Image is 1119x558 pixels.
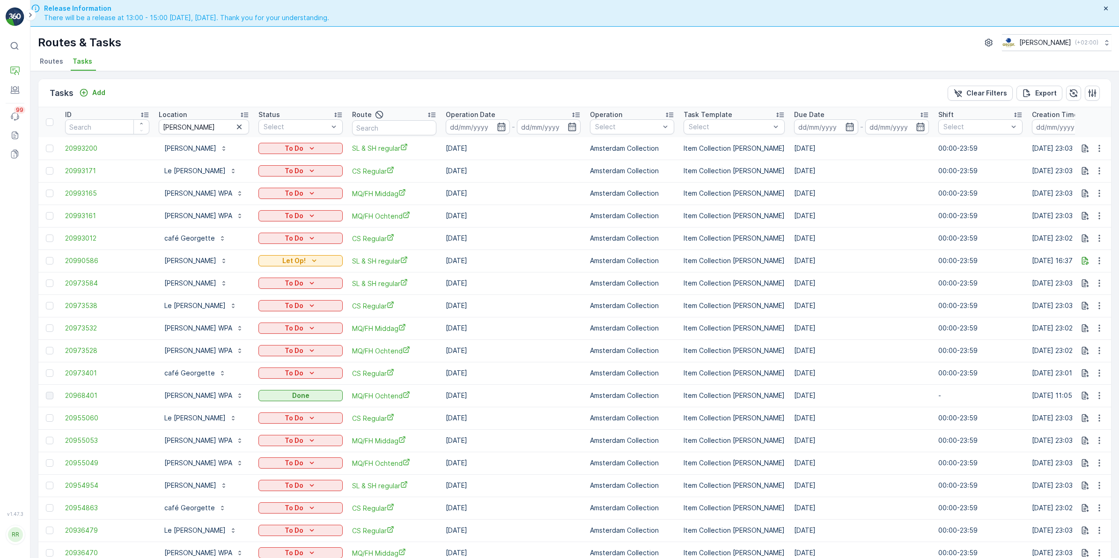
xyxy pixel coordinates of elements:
button: [PERSON_NAME] [159,141,233,156]
a: 20973584 [65,279,149,288]
div: Toggle Row Selected [46,235,53,242]
td: 00:00-23:59 [934,317,1027,339]
p: To Do [285,211,303,220]
td: [DATE] [789,205,934,227]
a: MQ/FH Ochtend [352,391,436,401]
td: Amsterdam Collection [585,429,679,452]
div: Toggle Row Selected [46,437,53,444]
span: 20973401 [65,368,149,378]
input: Search [352,120,436,135]
button: To Do [258,165,343,176]
a: 20973532 [65,323,149,333]
td: [DATE] [789,474,934,497]
input: Search [159,119,249,134]
p: To Do [285,323,303,333]
td: Amsterdam Collection [585,272,679,294]
p: Export [1035,88,1057,98]
td: [DATE] [789,429,934,452]
td: [DATE] [789,452,934,474]
a: CS Regular [352,368,436,378]
p: To Do [285,413,303,423]
td: [DATE] [441,250,585,272]
button: Le [PERSON_NAME] [159,411,243,426]
p: To Do [285,234,303,243]
td: [DATE] [441,227,585,250]
a: 20973528 [65,346,149,355]
p: [PERSON_NAME] WPA [164,436,232,445]
td: - [934,384,1027,407]
td: [DATE] [789,317,934,339]
button: To Do [258,502,343,514]
a: MQ/FH Middag [352,548,436,558]
p: [PERSON_NAME] WPA [164,211,232,220]
a: 20936479 [65,526,149,535]
p: To Do [285,436,303,445]
p: [PERSON_NAME] WPA [164,189,232,198]
button: To Do [258,367,343,379]
span: MQ/FH Ochtend [352,458,436,468]
p: To Do [285,301,303,310]
td: [DATE] [789,250,934,272]
span: 20955049 [65,458,149,468]
td: Item Collection [PERSON_NAME] [679,317,789,339]
button: To Do [258,143,343,154]
span: 20954954 [65,481,149,490]
span: 20993171 [65,166,149,176]
div: Toggle Row Selected [46,459,53,467]
td: 00:00-23:59 [934,519,1027,542]
p: To Do [285,346,303,355]
td: Item Collection [PERSON_NAME] [679,362,789,384]
button: To Do [258,233,343,244]
p: Clear Filters [966,88,1007,98]
td: [DATE] [441,362,585,384]
td: 00:00-23:59 [934,429,1027,452]
p: Done [292,391,309,400]
a: CS Regular [352,413,436,423]
td: Amsterdam Collection [585,519,679,542]
td: [DATE] [441,429,585,452]
button: To Do [258,525,343,536]
td: Amsterdam Collection [585,497,679,519]
p: To Do [285,189,303,198]
div: Toggle Row Selected [46,504,53,512]
p: [PERSON_NAME] WPA [164,458,232,468]
td: Amsterdam Collection [585,452,679,474]
td: Item Collection [PERSON_NAME] [679,407,789,429]
p: Le [PERSON_NAME] [164,413,226,423]
span: MQ/FH Ochtend [352,346,436,356]
span: 20993165 [65,189,149,198]
td: 00:00-23:59 [934,294,1027,317]
p: Add [92,88,105,97]
a: CS Regular [352,503,436,513]
button: RR [6,519,24,551]
div: Toggle Row Selected [46,369,53,377]
td: 00:00-23:59 [934,182,1027,205]
button: [PERSON_NAME] WPA [159,343,249,358]
p: [PERSON_NAME] [164,481,216,490]
td: [DATE] [441,452,585,474]
td: [DATE] [789,160,934,182]
a: CS Regular [352,526,436,536]
p: Le [PERSON_NAME] [164,166,226,176]
a: CS Regular [352,166,436,176]
button: To Do [258,188,343,199]
a: MQ/FH Middag [352,189,436,198]
a: 20936470 [65,548,149,558]
td: [DATE] [789,362,934,384]
a: SL & SH regular [352,481,436,491]
td: [DATE] [441,474,585,497]
td: Amsterdam Collection [585,362,679,384]
td: 00:00-23:59 [934,339,1027,362]
button: To Do [258,323,343,334]
button: Export [1016,86,1062,101]
p: Let Op! [282,256,306,265]
a: 20990586 [65,256,149,265]
td: [DATE] [789,182,934,205]
a: 20954863 [65,503,149,513]
td: Item Collection [PERSON_NAME] [679,474,789,497]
